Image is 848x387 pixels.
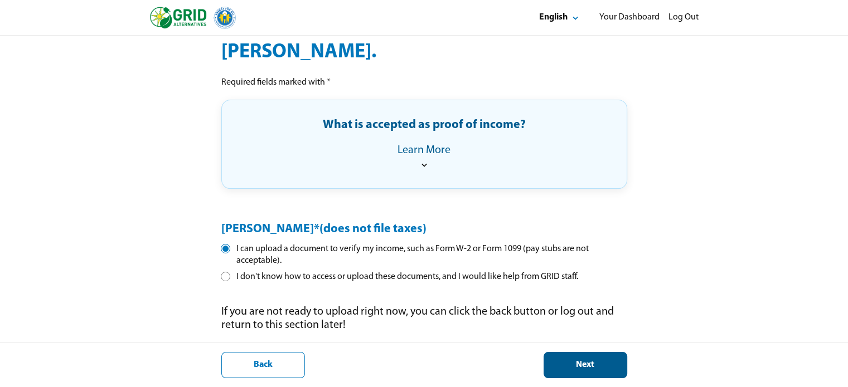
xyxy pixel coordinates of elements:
div: I don't know how to access or upload these documents, and I would like help from GRID staff. [221,271,578,283]
div: What is accepted as proof of income? [323,118,526,133]
div: English [539,12,568,23]
div: Your Dashboard [599,12,660,23]
div: [PERSON_NAME] * (does not file taxes) [221,222,427,237]
pre: Required fields marked with * [221,77,627,89]
div: If you are not ready to upload right now, you can click the back button or log out and return to ... [221,305,627,332]
button: Next [544,352,627,378]
div: I can upload a document to verify my income, such as Form W-2 or Form 1099 (pay stubs are not acc... [221,243,627,267]
div: Back [231,359,295,371]
div: Next [553,359,618,371]
button: Back [221,352,305,378]
button: Select [530,4,590,31]
div: Please select a proof of income option for [PERSON_NAME]. [221,12,627,66]
img: logo [150,7,236,29]
div: Log Out [668,12,699,23]
div: Learn More [398,144,450,157]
